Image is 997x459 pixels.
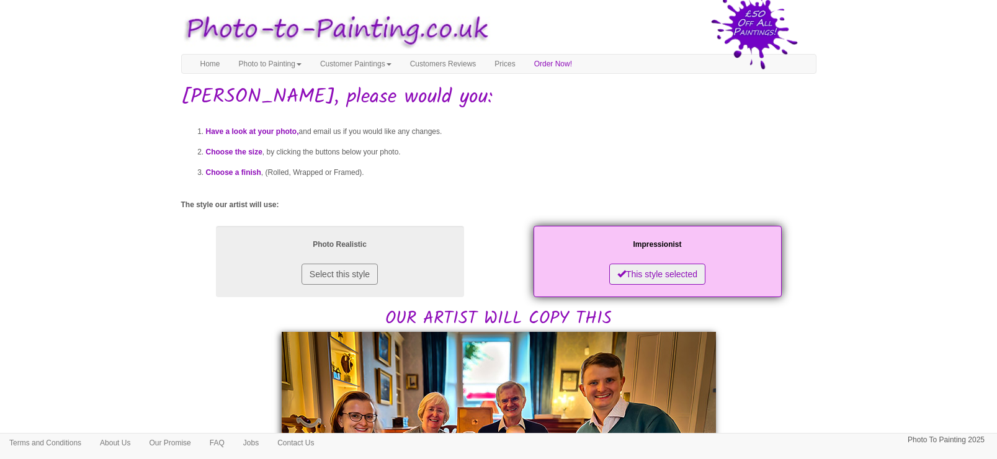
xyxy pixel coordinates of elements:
a: Our Promise [140,434,200,452]
p: Photo Realistic [228,238,452,251]
a: FAQ [200,434,234,452]
li: , by clicking the buttons below your photo. [206,142,816,163]
span: Choose a finish [206,168,261,177]
a: Prices [485,55,524,73]
a: Jobs [234,434,268,452]
p: Photo To Painting 2025 [908,434,985,447]
span: Choose the size [206,148,262,156]
p: Impressionist [546,238,769,251]
li: and email us if you would like any changes. [206,122,816,142]
a: Order Now! [525,55,581,73]
a: Customers Reviews [401,55,486,73]
span: Have a look at your photo, [206,127,299,136]
a: Contact Us [268,434,323,452]
button: This style selected [609,264,705,285]
a: About Us [91,434,140,452]
button: Select this style [302,264,378,285]
img: Photo to Painting [175,6,493,54]
h2: OUR ARTIST WILL COPY THIS [181,223,816,329]
label: The style our artist will use: [181,200,279,210]
li: , (Rolled, Wrapped or Framed). [206,163,816,183]
h1: [PERSON_NAME], please would you: [181,86,816,108]
a: Home [191,55,230,73]
a: Customer Paintings [311,55,401,73]
a: Photo to Painting [230,55,311,73]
